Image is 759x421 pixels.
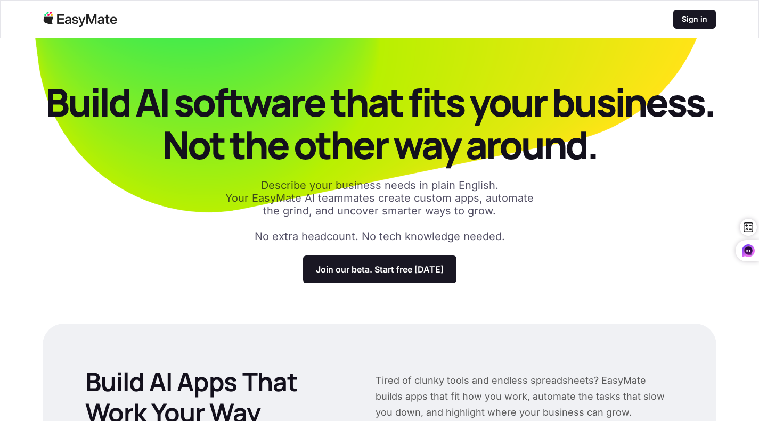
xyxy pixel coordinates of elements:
a: Sign in [673,10,716,29]
p: Sign in [682,14,707,24]
p: Tired of clunky tools and endless spreadsheets? EasyMate builds apps that fit how you work, autom... [376,373,674,420]
p: No extra headcount. No tech knowledge needed. [255,230,505,243]
a: Join our beta. Start free [DATE] [303,255,456,283]
p: Join our beta. Start free [DATE] [316,264,444,275]
p: Build AI software that fits your business. Not the other way around. [43,81,716,166]
p: Describe your business needs in plain English. Your EasyMate AI teammates create custom apps, aut... [220,179,540,217]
